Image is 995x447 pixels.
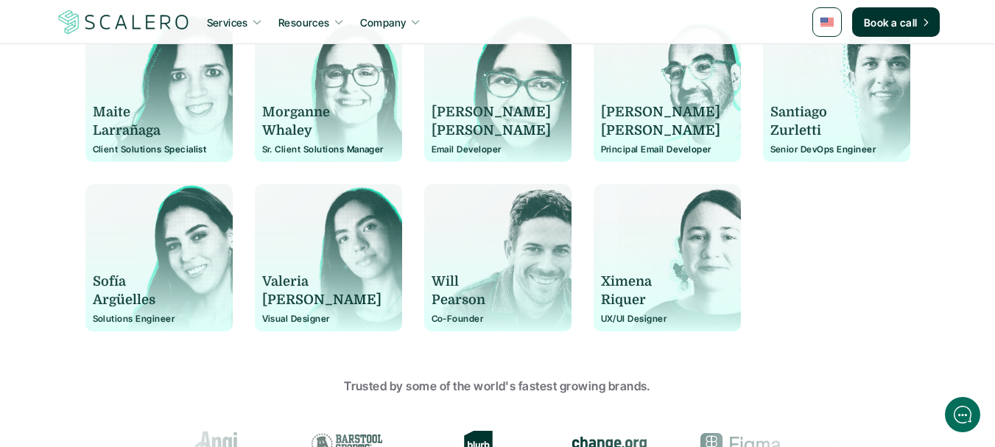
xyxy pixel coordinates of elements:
[432,291,551,309] p: Pearson
[432,314,564,324] p: Co-Founder
[432,122,551,140] p: [PERSON_NAME]
[864,15,918,30] p: Book a call
[601,144,734,155] p: Principal Email Developer
[601,103,720,122] p: [PERSON_NAME]
[123,352,186,362] span: We run on Gist
[95,204,177,216] span: New conversation
[278,15,330,30] p: Resources
[601,314,734,324] p: UX/UI Designer
[262,144,395,155] p: Sr. Client Solutions Manager
[852,7,940,37] a: Book a call
[945,397,980,432] iframe: gist-messenger-bubble-iframe
[93,314,225,324] p: Solutions Engineer
[770,103,890,122] p: Santiago
[601,122,720,140] p: [PERSON_NAME]
[207,15,248,30] p: Services
[93,122,212,140] p: Larrañaga
[262,272,382,291] p: Valeria
[93,272,212,291] p: Sofía
[93,144,225,155] p: Client Solutions Specialist
[770,144,903,155] p: Senior DevOps Engineer
[22,71,273,95] h1: Hi! Welcome to Scalero.
[93,103,212,122] p: Maite
[56,8,191,36] img: Scalero company logo
[262,291,382,309] p: [PERSON_NAME]
[432,272,551,291] p: Will
[262,314,395,324] p: Visual Designer
[262,103,382,122] p: Morganne
[360,15,407,30] p: Company
[93,291,212,309] p: Argüelles
[432,144,564,155] p: Email Developer
[22,98,273,169] h2: Let us know if we can help with lifecycle marketing.
[432,103,551,122] p: [PERSON_NAME]
[262,122,382,140] p: Whaley
[56,9,191,35] a: Scalero company logo
[23,195,272,225] button: New conversation
[601,272,720,291] p: Ximena
[770,122,890,140] p: Zurletti
[601,291,720,309] p: Riquer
